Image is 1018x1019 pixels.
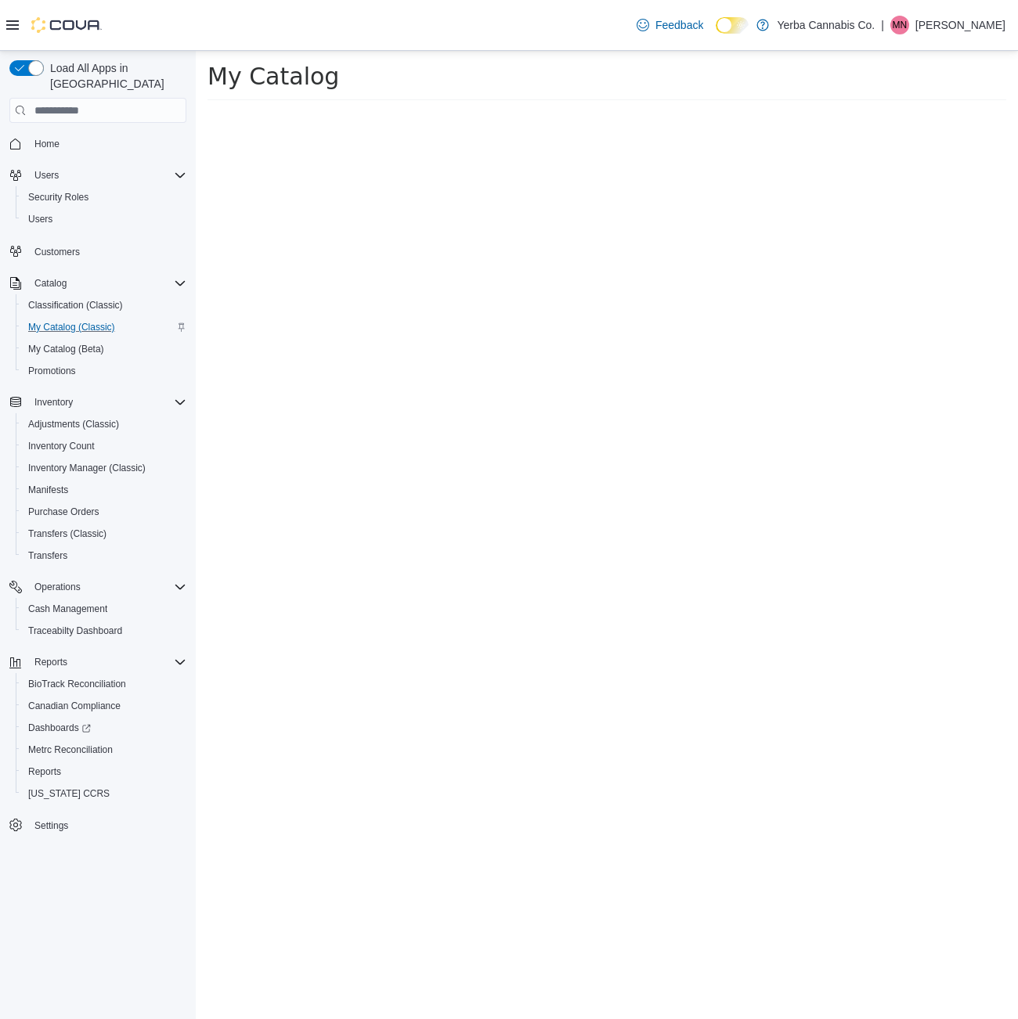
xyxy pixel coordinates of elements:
span: Metrc Reconciliation [22,740,186,759]
a: Promotions [22,362,82,380]
span: Inventory Count [22,437,186,455]
nav: Complex example [9,126,186,877]
a: My Catalog (Classic) [22,318,121,337]
span: Operations [28,578,186,596]
span: Adjustments (Classic) [28,418,119,430]
span: Promotions [22,362,186,380]
span: Users [28,166,186,185]
span: MN [893,16,908,34]
button: Reports [3,651,193,673]
button: Traceabilty Dashboard [16,620,193,642]
button: Users [16,208,193,230]
span: Customers [28,241,186,261]
button: Inventory Count [16,435,193,457]
a: BioTrack Reconciliation [22,675,132,693]
span: Transfers [22,546,186,565]
a: Dashboards [22,718,97,737]
button: Users [3,164,193,186]
button: Catalog [28,274,73,293]
span: Reports [34,656,67,668]
span: Users [34,169,59,182]
span: Home [28,134,186,153]
a: Traceabilty Dashboard [22,621,128,640]
span: Transfers [28,549,67,562]
span: Catalog [28,274,186,293]
button: Reports [28,653,74,672]
span: Purchase Orders [28,506,99,518]
span: Users [28,213,52,225]
span: My Catalog [12,12,143,39]
span: Canadian Compliance [28,700,121,712]
input: Dark Mode [716,17,749,34]
a: My Catalog (Beta) [22,340,110,358]
span: Washington CCRS [22,784,186,803]
span: Purchase Orders [22,502,186,521]
button: Promotions [16,360,193,382]
a: Settings [28,816,74,835]
button: Transfers (Classic) [16,523,193,545]
button: Classification (Classic) [16,294,193,316]
button: Purchase Orders [16,501,193,523]
span: Traceabilty Dashboard [28,625,122,637]
span: Transfers (Classic) [22,524,186,543]
span: Classification (Classic) [28,299,123,311]
button: [US_STATE] CCRS [16,783,193,805]
span: Canadian Compliance [22,697,186,715]
button: My Catalog (Beta) [16,338,193,360]
span: Reports [28,765,61,778]
span: Inventory Manager (Classic) [28,462,146,474]
button: Customers [3,239,193,262]
button: Metrc Reconciliation [16,739,193,761]
a: Inventory Manager (Classic) [22,459,152,477]
button: Cash Management [16,598,193,620]
button: Settings [3,814,193,837]
p: Yerba Cannabis Co. [777,16,875,34]
img: Cova [31,17,102,33]
span: Transfers (Classic) [28,528,106,540]
span: Inventory Count [28,440,95,452]
a: Reports [22,762,67,781]
button: Inventory Manager (Classic) [16,457,193,479]
span: Home [34,138,60,150]
a: Cash Management [22,600,114,618]
button: Manifests [16,479,193,501]
span: Load All Apps in [GEOGRAPHIC_DATA] [44,60,186,92]
a: Inventory Count [22,437,101,455]
span: Promotions [28,365,76,377]
button: Inventory [28,393,79,412]
button: Security Roles [16,186,193,208]
span: Customers [34,246,80,258]
button: Operations [3,576,193,598]
span: Manifests [22,481,186,499]
span: My Catalog (Beta) [22,340,186,358]
button: Home [3,132,193,155]
span: Settings [34,819,68,832]
a: Classification (Classic) [22,296,129,315]
a: Manifests [22,481,74,499]
span: Settings [28,816,186,835]
div: Michael Nezi [890,16,909,34]
a: Purchase Orders [22,502,106,521]
a: Adjustments (Classic) [22,415,125,434]
p: [PERSON_NAME] [915,16,1005,34]
span: Catalog [34,277,67,290]
span: Traceabilty Dashboard [22,621,186,640]
button: Inventory [3,391,193,413]
a: Home [28,135,66,153]
span: Classification (Classic) [22,296,186,315]
button: My Catalog (Classic) [16,316,193,338]
a: Security Roles [22,188,95,207]
a: Feedback [630,9,709,41]
button: Adjustments (Classic) [16,413,193,435]
span: Adjustments (Classic) [22,415,186,434]
span: Inventory [28,393,186,412]
span: BioTrack Reconciliation [22,675,186,693]
span: My Catalog (Beta) [28,343,104,355]
span: Security Roles [28,191,88,203]
button: Canadian Compliance [16,695,193,717]
span: Dashboards [22,718,186,737]
span: Reports [28,653,186,672]
span: My Catalog (Classic) [28,321,115,333]
span: Metrc Reconciliation [28,744,113,756]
